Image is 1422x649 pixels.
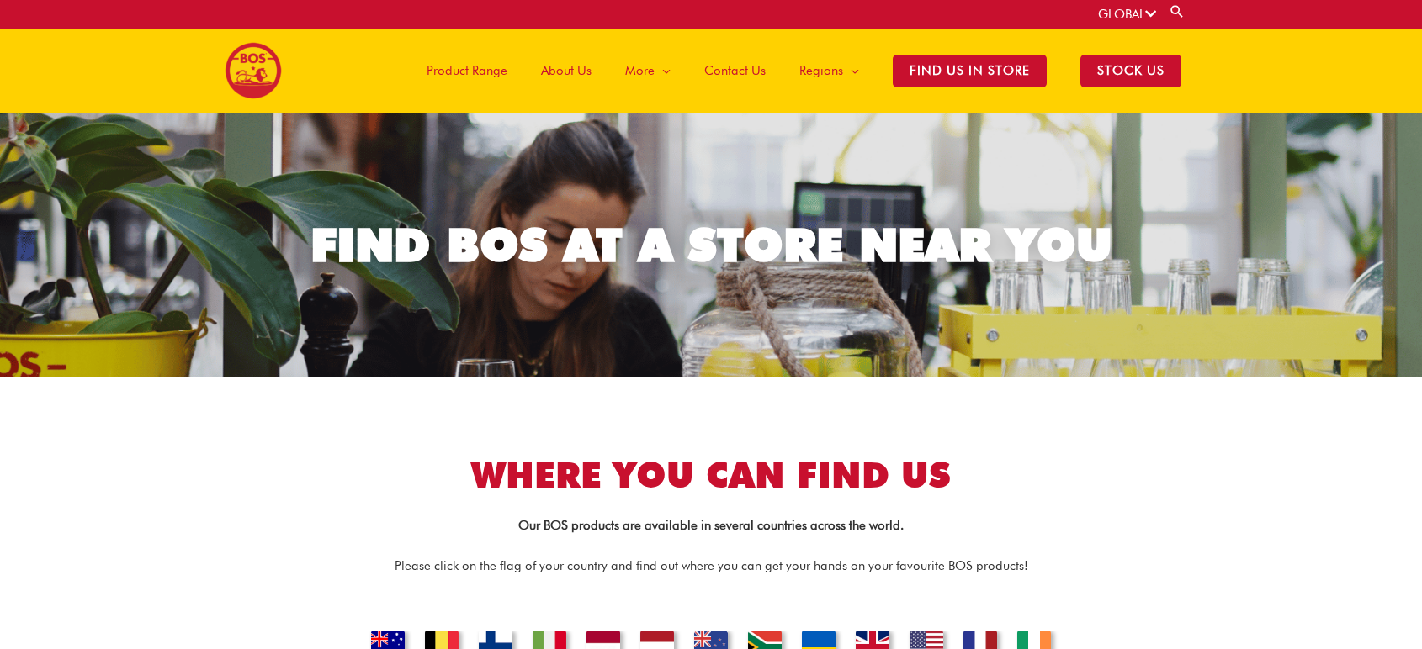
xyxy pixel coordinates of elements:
[410,29,524,113] a: Product Range
[799,45,843,96] span: Regions
[427,45,507,96] span: Product Range
[524,29,608,113] a: About Us
[608,29,687,113] a: More
[783,29,876,113] a: Regions
[1064,29,1198,113] a: STOCK US
[625,45,655,96] span: More
[240,452,1182,499] h2: Where you can find us
[1080,55,1181,87] span: STOCK US
[687,29,783,113] a: Contact Us
[541,45,592,96] span: About Us
[876,29,1064,113] a: Find Us in Store
[225,42,282,99] img: BOS logo finals-200px
[893,55,1047,87] span: Find Us in Store
[704,45,766,96] span: Contact Us
[240,556,1182,577] p: Please click on the flag of your country and find out where you can get your hands on your favour...
[310,222,1112,268] div: FIND BOS AT A STORE NEAR YOU
[1098,7,1156,22] a: GLOBAL
[397,29,1198,113] nav: Site Navigation
[1169,3,1186,19] a: Search button
[518,518,904,533] strong: Our BOS products are available in several countries across the world.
